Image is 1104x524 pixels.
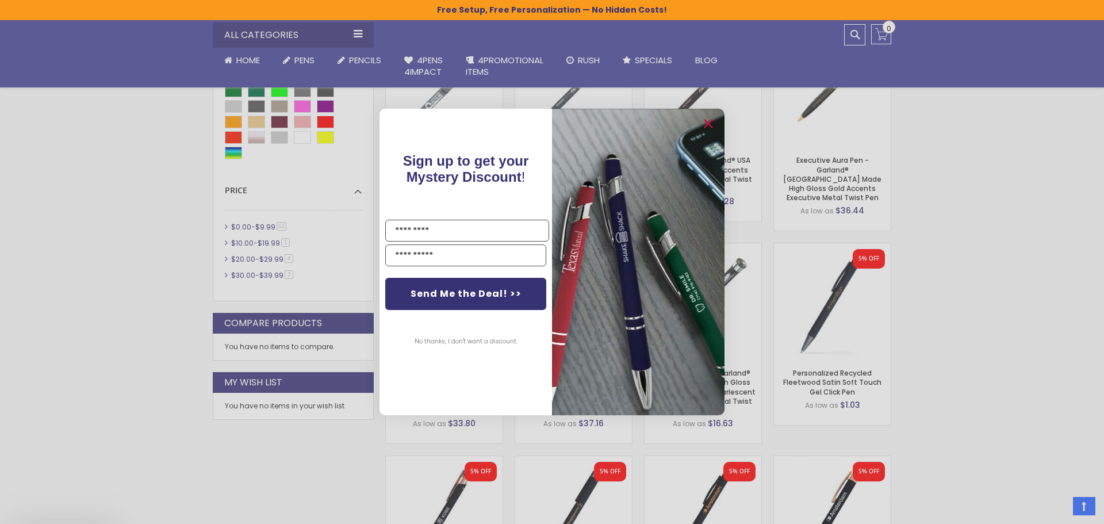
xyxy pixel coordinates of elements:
[699,114,718,133] button: Close dialog
[403,153,529,185] span: Sign up to get your Mystery Discount
[1009,493,1104,524] iframe: Google Customer Reviews
[403,153,529,185] span: !
[409,327,523,356] button: No thanks, I don't want a discount.
[385,278,546,310] button: Send Me the Deal! >>
[552,109,724,415] img: pop-up-image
